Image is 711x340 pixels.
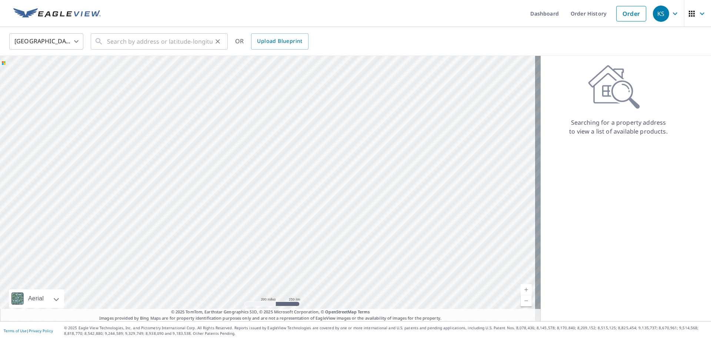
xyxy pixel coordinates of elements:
[325,309,356,314] a: OpenStreetMap
[26,289,46,308] div: Aerial
[13,8,101,19] img: EV Logo
[521,295,532,306] a: Current Level 5, Zoom Out
[569,118,668,136] p: Searching for a property address to view a list of available products.
[653,6,669,22] div: KS
[107,31,213,52] input: Search by address or latitude-longitude
[521,284,532,295] a: Current Level 5, Zoom In
[235,33,308,50] div: OR
[29,328,53,333] a: Privacy Policy
[257,37,302,46] span: Upload Blueprint
[616,6,646,21] a: Order
[251,33,308,50] a: Upload Blueprint
[4,329,53,333] p: |
[9,31,83,52] div: [GEOGRAPHIC_DATA]
[64,325,707,336] p: © 2025 Eagle View Technologies, Inc. and Pictometry International Corp. All Rights Reserved. Repo...
[171,309,370,315] span: © 2025 TomTom, Earthstar Geographics SIO, © 2025 Microsoft Corporation, ©
[9,289,64,308] div: Aerial
[4,328,27,333] a: Terms of Use
[213,36,223,47] button: Clear
[358,309,370,314] a: Terms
